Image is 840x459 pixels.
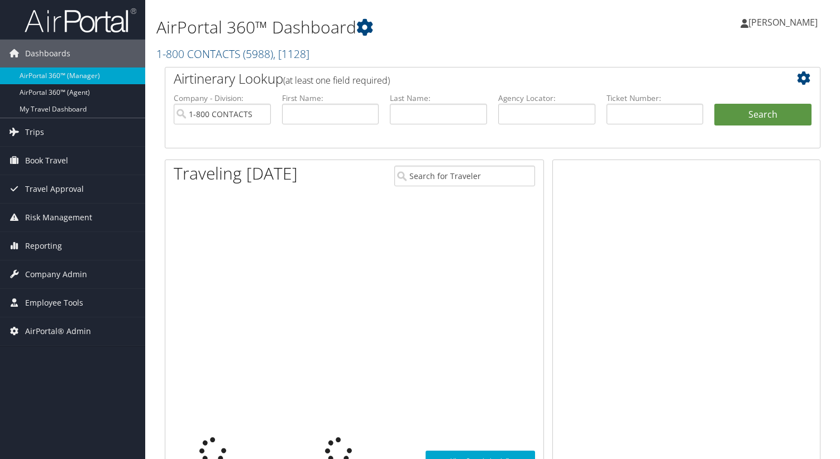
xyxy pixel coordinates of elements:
span: AirPortal® Admin [25,317,91,345]
span: (at least one field required) [283,74,390,86]
h2: Airtinerary Lookup [174,69,757,88]
label: Agency Locator: [498,93,595,104]
button: Search [714,104,812,126]
span: Employee Tools [25,289,83,317]
label: Ticket Number: [607,93,704,104]
span: Trips [25,118,44,146]
h1: AirPortal 360™ Dashboard [156,16,605,39]
label: First Name: [282,93,379,104]
a: [PERSON_NAME] [741,6,829,39]
span: Travel Approval [25,175,84,203]
span: Book Travel [25,147,68,175]
span: Reporting [25,232,62,260]
img: airportal-logo.png [25,7,136,33]
label: Company - Division: [174,93,271,104]
input: Search for Traveler [394,166,535,186]
label: Last Name: [390,93,487,104]
span: ( 5988 ) [243,46,273,61]
span: Dashboards [25,40,70,67]
span: Risk Management [25,204,92,231]
h1: Traveling [DATE] [174,162,298,185]
span: Company Admin [25,260,87,288]
a: 1-800 CONTACTS [156,46,309,61]
span: , [ 1128 ] [273,46,309,61]
span: [PERSON_NAME] [748,16,818,28]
